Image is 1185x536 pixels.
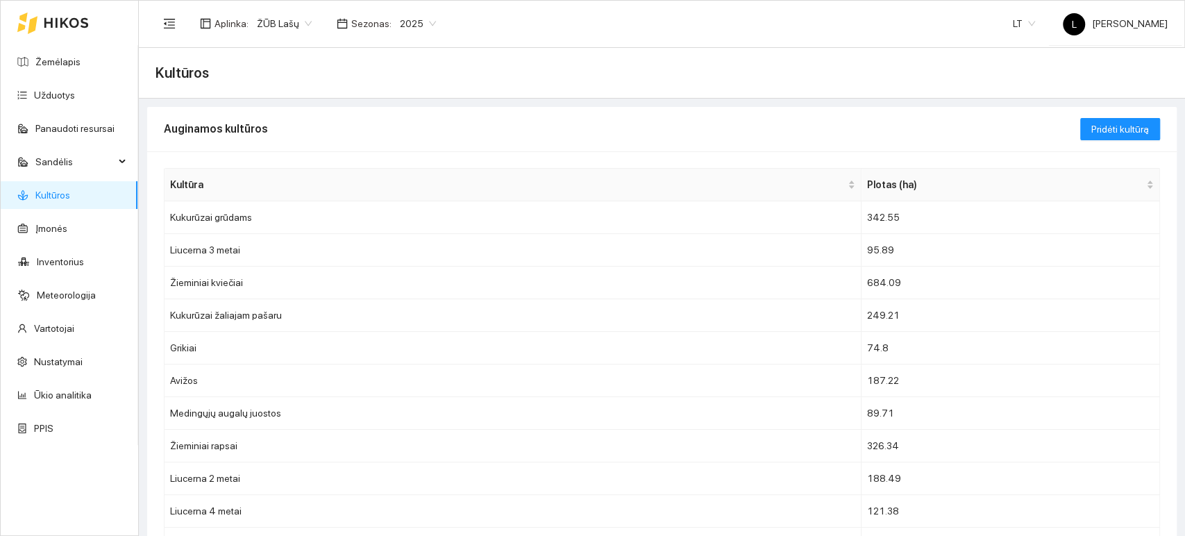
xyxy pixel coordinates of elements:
[163,17,176,30] span: menu-fold
[1091,122,1149,137] span: Pridėti kultūrą
[156,62,209,84] span: Kultūros
[337,18,348,29] span: calendar
[165,462,862,495] td: Liucerna 2 metai
[1063,18,1168,29] span: [PERSON_NAME]
[165,495,862,528] td: Liucerna 4 metai
[34,356,83,367] a: Nustatymai
[867,177,1143,192] span: Plotas (ha)
[862,234,1160,267] td: 95.89
[862,462,1160,495] td: 188.49
[215,16,249,31] span: Aplinka :
[34,390,92,401] a: Ūkio analitika
[862,495,1160,528] td: 121.38
[165,201,862,234] td: Kukurūzai grūdams
[34,323,74,334] a: Vartotojai
[862,201,1160,234] td: 342.55
[257,13,312,34] span: ŽŪB Lašų
[165,365,862,397] td: Avižos
[35,148,115,176] span: Sandėlis
[35,56,81,67] a: Žemėlapis
[37,290,96,301] a: Meteorologija
[862,430,1160,462] td: 326.34
[862,267,1160,299] td: 684.09
[165,430,862,462] td: Žieminiai rapsai
[862,397,1160,430] td: 89.71
[165,397,862,430] td: Medingųjų augalų juostos
[165,299,862,332] td: Kukurūzai žaliajam pašaru
[37,256,84,267] a: Inventorius
[200,18,211,29] span: layout
[862,332,1160,365] td: 74.8
[164,109,1080,149] div: Auginamos kultūros
[165,169,862,201] th: this column's title is Kultūra,this column is sortable
[35,223,67,234] a: Įmonės
[170,177,845,192] span: Kultūra
[1072,13,1077,35] span: L
[35,123,115,134] a: Panaudoti resursai
[1013,13,1035,34] span: LT
[165,332,862,365] td: Grikiai
[862,365,1160,397] td: 187.22
[400,13,436,34] span: 2025
[156,10,183,37] button: menu-fold
[34,423,53,434] a: PPIS
[165,234,862,267] td: Liucerna 3 metai
[1080,118,1160,140] button: Pridėti kultūrą
[862,169,1160,201] th: this column's title is Plotas (ha),this column is sortable
[35,190,70,201] a: Kultūros
[862,299,1160,332] td: 249.21
[351,16,392,31] span: Sezonas :
[165,267,862,299] td: Žieminiai kviečiai
[34,90,75,101] a: Užduotys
